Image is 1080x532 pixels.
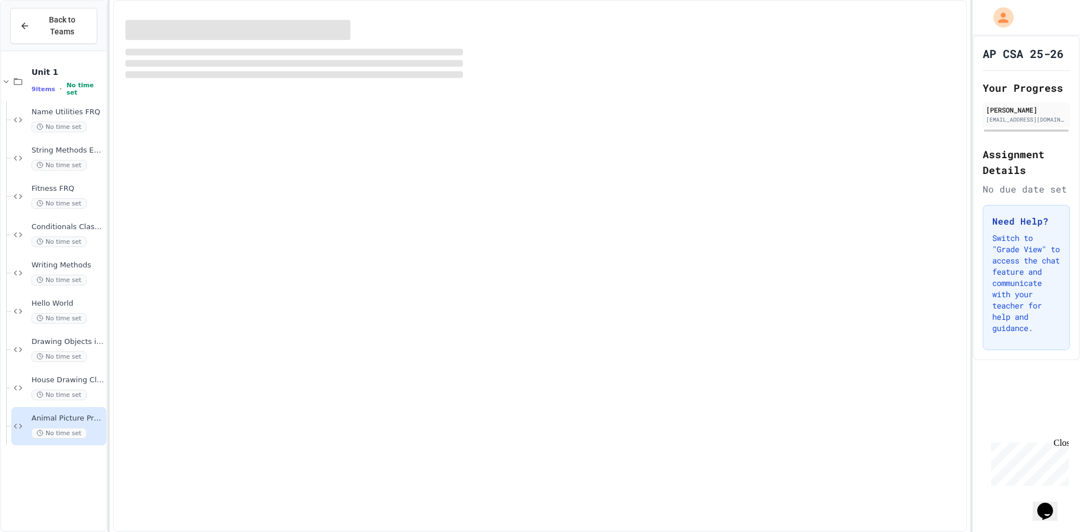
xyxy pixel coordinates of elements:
[31,351,87,362] span: No time set
[983,182,1070,196] div: No due date set
[31,428,87,439] span: No time set
[31,198,87,209] span: No time set
[31,108,104,117] span: Name Utilities FRQ
[986,115,1066,124] div: [EMAIL_ADDRESS][DOMAIN_NAME]
[31,261,104,270] span: Writing Methods
[10,8,97,44] button: Back to Teams
[987,438,1069,486] iframe: chat widget
[31,375,104,385] span: House Drawing Classwork
[60,84,62,93] span: •
[31,299,104,309] span: Hello World
[31,236,87,247] span: No time set
[983,80,1070,96] h2: Your Progress
[31,414,104,423] span: Animal Picture Project
[31,390,87,400] span: No time set
[983,46,1064,61] h1: AP CSA 25-26
[992,214,1060,228] h3: Need Help?
[983,146,1070,178] h2: Assignment Details
[31,184,104,194] span: Fitness FRQ
[4,5,78,71] div: Chat with us now!Close
[1033,487,1069,521] iframe: chat widget
[37,14,88,38] span: Back to Teams
[31,67,104,77] span: Unit 1
[31,275,87,285] span: No time set
[31,122,87,132] span: No time set
[31,160,87,171] span: No time set
[992,233,1060,334] p: Switch to "Grade View" to access the chat feature and communicate with your teacher for help and ...
[66,82,104,96] span: No time set
[31,337,104,347] span: Drawing Objects in Java - HW Playposit Code
[982,5,1016,30] div: My Account
[31,222,104,232] span: Conditionals Classwork
[31,86,55,93] span: 9 items
[986,105,1066,115] div: [PERSON_NAME]
[31,146,104,155] span: String Methods Examples
[31,313,87,324] span: No time set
